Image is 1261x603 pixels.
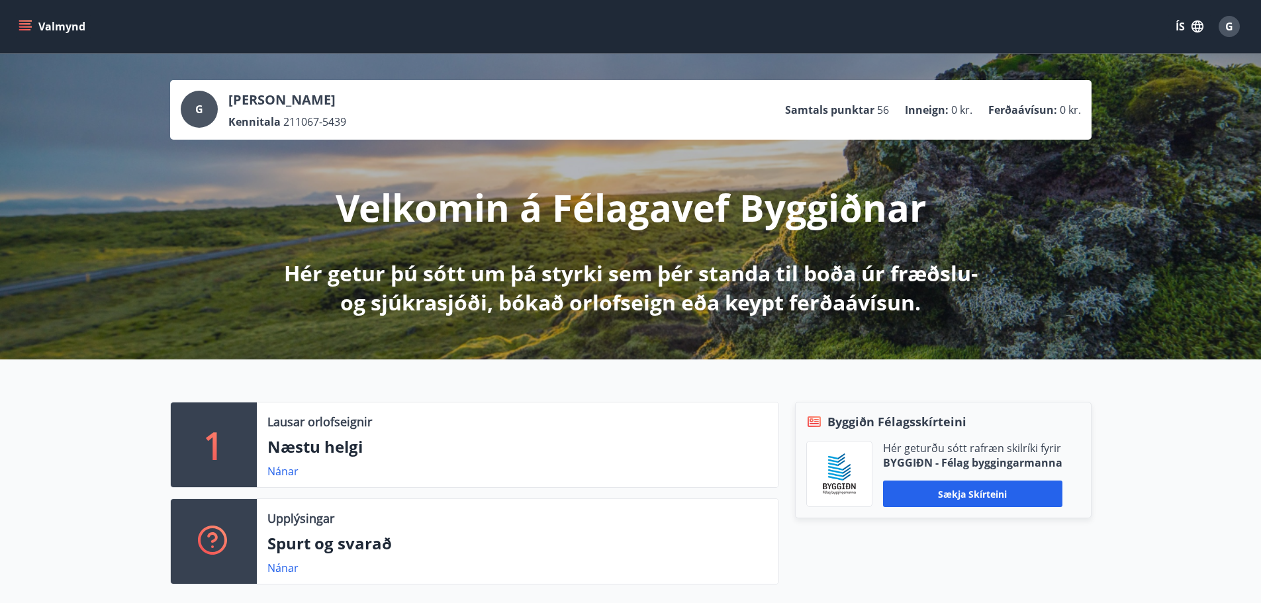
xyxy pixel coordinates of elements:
[203,420,224,470] p: 1
[1213,11,1245,42] button: G
[228,91,346,109] p: [PERSON_NAME]
[1168,15,1211,38] button: ÍS
[336,182,926,232] p: Velkomin á Félagavef Byggiðnar
[988,103,1057,117] p: Ferðaávísun :
[785,103,874,117] p: Samtals punktar
[267,413,372,430] p: Lausar orlofseignir
[905,103,949,117] p: Inneign :
[827,413,966,430] span: Byggiðn Félagsskírteini
[883,441,1062,455] p: Hér geturðu sótt rafræn skilríki fyrir
[267,510,334,527] p: Upplýsingar
[883,455,1062,470] p: BYGGIÐN - Félag byggingarmanna
[16,15,91,38] button: menu
[228,115,281,129] p: Kennitala
[951,103,972,117] span: 0 kr.
[283,115,346,129] span: 211067-5439
[267,532,768,555] p: Spurt og svarað
[883,481,1062,507] button: Sækja skírteini
[267,561,299,575] a: Nánar
[1225,19,1233,34] span: G
[267,436,768,458] p: Næstu helgi
[267,464,299,479] a: Nánar
[877,103,889,117] span: 56
[1060,103,1081,117] span: 0 kr.
[281,259,980,317] p: Hér getur þú sótt um þá styrki sem þér standa til boða úr fræðslu- og sjúkrasjóði, bókað orlofsei...
[195,102,203,116] span: G
[817,451,862,496] img: BKlGVmlTW1Qrz68WFGMFQUcXHWdQd7yePWMkvn3i.png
